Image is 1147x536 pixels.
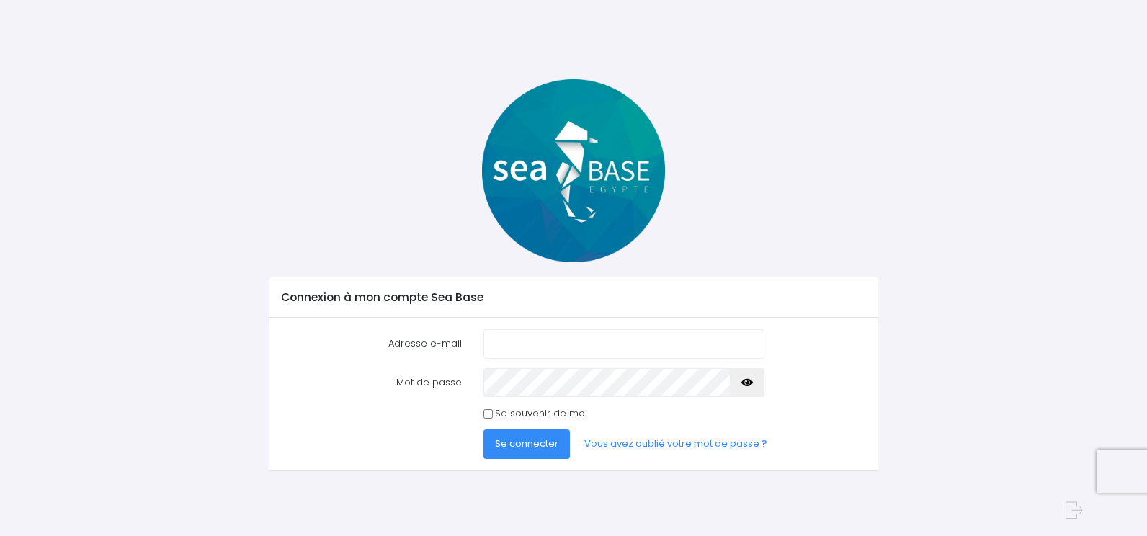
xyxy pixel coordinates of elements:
button: Se connecter [483,429,570,458]
div: Connexion à mon compte Sea Base [269,277,877,318]
span: Se connecter [495,437,558,450]
label: Se souvenir de moi [495,406,587,421]
label: Mot de passe [271,368,473,397]
label: Adresse e-mail [271,329,473,358]
a: Vous avez oublié votre mot de passe ? [573,429,779,458]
